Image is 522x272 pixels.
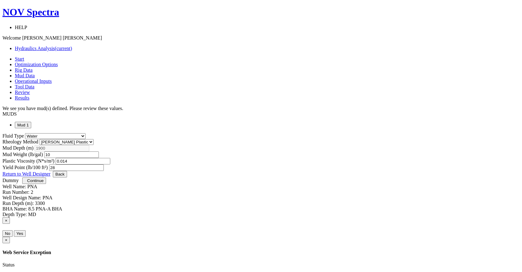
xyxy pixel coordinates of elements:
[28,212,36,217] label: MD
[15,79,52,84] a: Operational Inputs
[2,206,27,211] label: BHA Name:
[15,56,24,62] a: Start
[5,238,7,242] span: ×
[5,218,7,223] span: ×
[27,184,37,189] label: PNA
[31,189,33,195] label: 2
[2,189,30,195] label: Run Number:
[15,62,58,67] a: Optimization Options
[2,201,34,206] label: Run Depth (m):
[2,145,33,151] label: Mud Depth (m)
[22,35,102,40] span: [PERSON_NAME] [PERSON_NAME]
[15,25,27,30] span: HELP
[15,84,34,89] a: Tool Data
[2,262,15,267] label: Status
[2,217,10,224] button: Close
[22,177,46,184] button: Continue
[14,230,26,237] button: Yes
[55,46,72,51] span: (current)
[2,35,21,40] span: Welcome
[2,165,48,170] label: Yield Point (lb/100 ft²)
[15,46,72,51] a: Hydraulics Analysis(current)
[2,106,123,111] span: We see you have mud(s) defined. Please review these values.
[27,178,44,183] span: Continue
[28,206,62,211] label: 8.5 PNA-A BHA
[2,133,24,138] label: Fluid Type
[2,111,17,117] span: MUDS
[2,6,520,18] a: NOV Spectra
[15,95,29,100] a: Results
[2,250,520,255] h4: Web Service Exception
[2,152,43,157] label: Mud Weight (lb/gal)
[2,178,19,183] a: Dummy
[15,122,31,128] button: Mud 1
[2,195,41,200] label: Well Design Name:
[53,171,67,177] button: Back
[43,195,53,200] label: PNA
[2,139,38,144] label: Rheology Method
[15,73,35,78] a: Mud Data
[15,90,30,95] a: Review
[2,158,54,164] label: Plastic Viscosity (N*s/m²)
[2,212,27,217] label: Depth Type:
[15,67,32,73] a: Rig Data
[2,230,13,237] button: No
[35,201,45,206] label: 3300
[2,184,26,189] label: Well Name:
[2,171,50,176] a: Return to Well Designer
[2,237,10,243] button: Close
